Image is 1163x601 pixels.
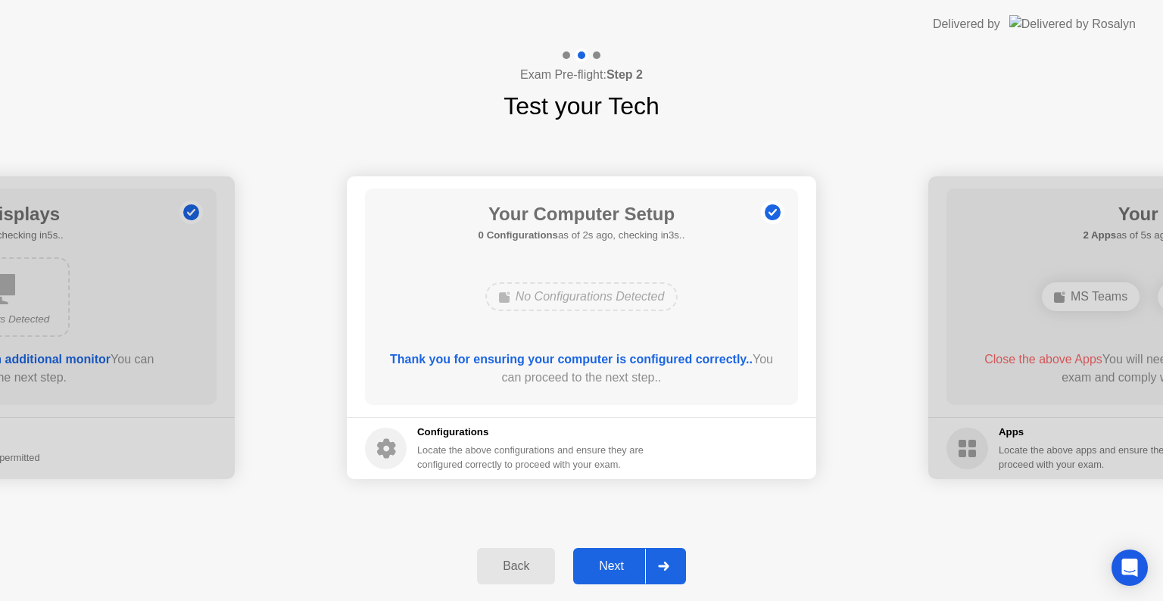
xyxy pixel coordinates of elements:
div: Next [578,559,645,573]
div: Back [482,559,550,573]
button: Next [573,548,686,584]
div: Locate the above configurations and ensure they are configured correctly to proceed with your exam. [417,443,647,472]
div: Delivered by [933,15,1000,33]
b: 0 Configurations [479,229,558,241]
b: Thank you for ensuring your computer is configured correctly.. [390,353,753,366]
h1: Your Computer Setup [479,201,685,228]
h5: Configurations [417,425,647,440]
div: No Configurations Detected [485,282,678,311]
h5: as of 2s ago, checking in3s.. [479,228,685,243]
b: Step 2 [606,68,643,81]
h1: Test your Tech [504,88,659,124]
div: You can proceed to the next step.. [387,350,777,387]
img: Delivered by Rosalyn [1009,15,1136,33]
button: Back [477,548,555,584]
div: Open Intercom Messenger [1112,550,1148,586]
h4: Exam Pre-flight: [520,66,643,84]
